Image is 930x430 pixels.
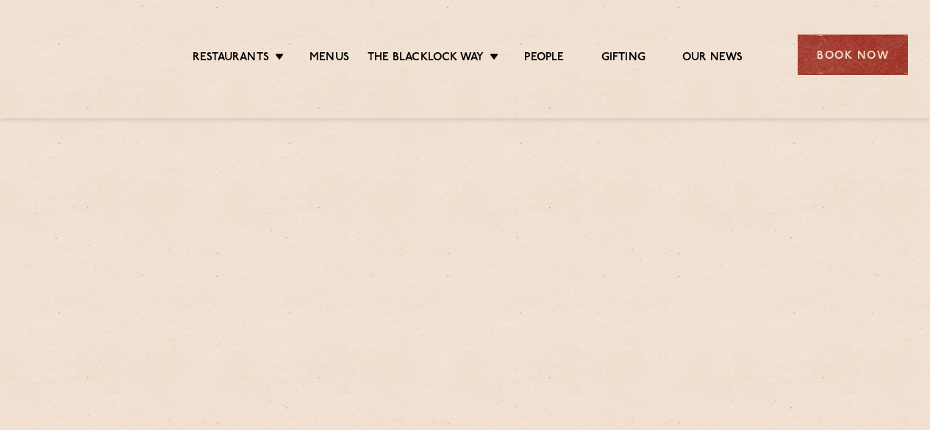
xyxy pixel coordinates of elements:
div: Book Now [798,35,908,75]
img: svg%3E [22,14,145,96]
a: The Blacklock Way [368,51,484,67]
a: Restaurants [193,51,269,67]
a: People [524,51,564,67]
a: Menus [310,51,349,67]
a: Gifting [601,51,645,67]
a: Our News [682,51,743,67]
